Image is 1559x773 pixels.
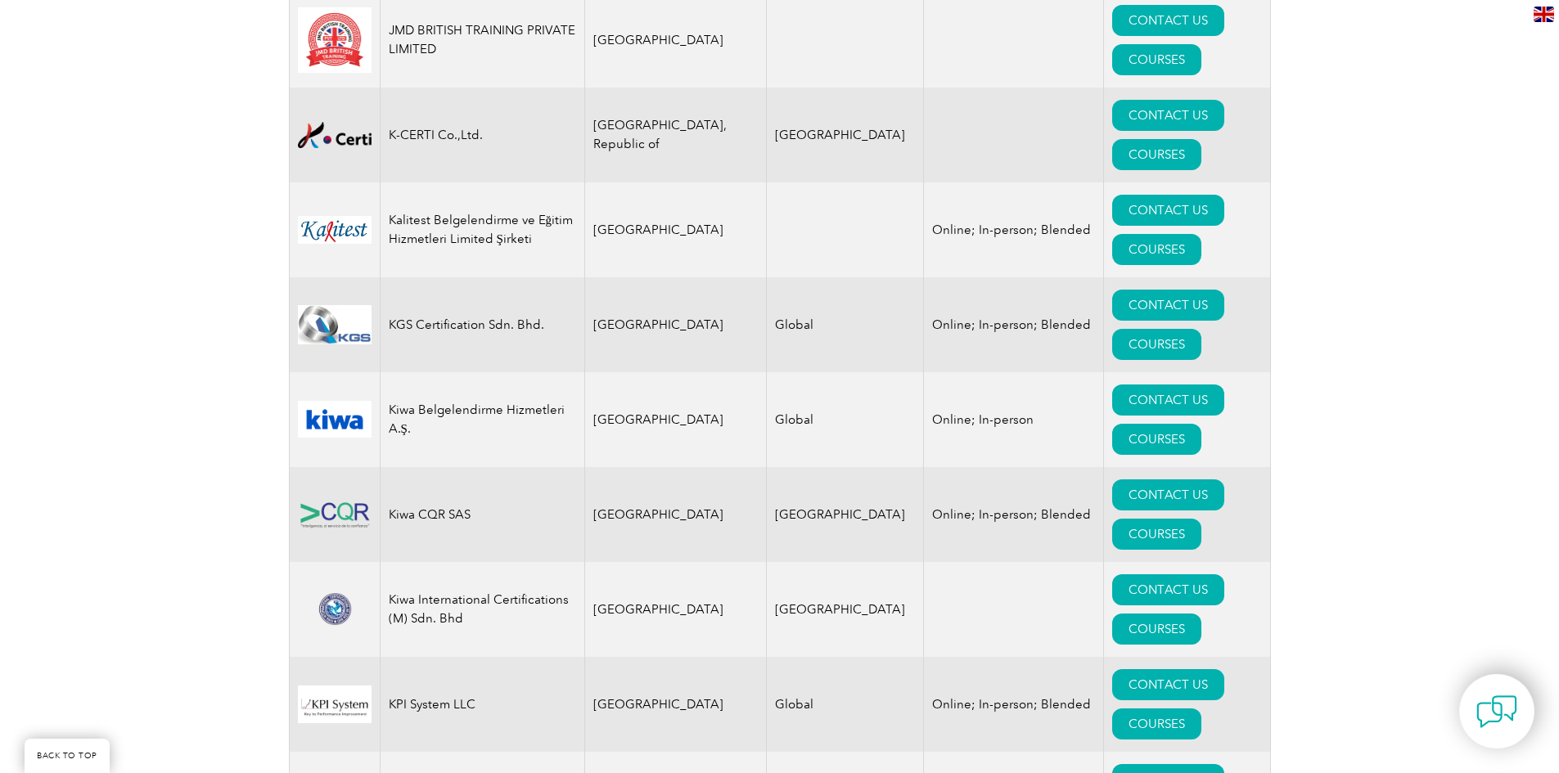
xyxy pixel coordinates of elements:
td: [GEOGRAPHIC_DATA] [584,467,767,562]
a: CONTACT US [1112,195,1224,226]
img: contact-chat.png [1476,691,1517,732]
a: COURSES [1112,613,1201,645]
td: [GEOGRAPHIC_DATA] [767,562,924,657]
td: Kiwa Belgelendirme Hizmetleri A.Ş. [380,372,584,467]
img: 7f98aa8e-08a0-ee11-be37-00224898ad00-logo.jpg [298,305,372,344]
a: COURSES [1112,519,1201,550]
td: Kalitest Belgelendirme ve Eğitim Hizmetleri Limited Şirketi [380,182,584,277]
img: 8e265a20-6f61-f011-bec2-000d3acaf2fb-logo.jpg [298,7,372,73]
td: Online; In-person; Blended [924,277,1104,372]
td: Kiwa CQR SAS [380,467,584,562]
img: 2fd11573-807e-ea11-a811-000d3ae11abd-logo.jpg [298,401,372,438]
a: COURSES [1112,424,1201,455]
a: COURSES [1112,234,1201,265]
img: 48d38b1b-b94b-ea11-a812-000d3a7940d5-logo.png [298,122,372,148]
a: CONTACT US [1112,100,1224,131]
td: [GEOGRAPHIC_DATA] [584,562,767,657]
td: [GEOGRAPHIC_DATA] [584,372,767,467]
td: Kiwa International Certifications (M) Sdn. Bhd [380,562,584,657]
a: COURSES [1112,708,1201,739]
td: [GEOGRAPHIC_DATA] [767,467,924,562]
td: Global [767,657,924,752]
td: Online; In-person; Blended [924,657,1104,752]
td: KGS Certification Sdn. Bhd. [380,277,584,372]
img: dcee4382-0f65-eb11-a812-00224814860b-logo.png [298,500,372,529]
a: CONTACT US [1112,574,1224,605]
a: COURSES [1112,44,1201,75]
a: CONTACT US [1112,290,1224,321]
a: CONTACT US [1112,384,1224,416]
td: Online; In-person; Blended [924,182,1104,277]
td: KPI System LLC [380,657,584,752]
td: Global [767,277,924,372]
td: Online; In-person [924,372,1104,467]
a: COURSES [1112,329,1201,360]
img: en [1534,7,1554,22]
a: BACK TO TOP [25,739,110,773]
td: [GEOGRAPHIC_DATA], Republic of [584,88,767,182]
td: [GEOGRAPHIC_DATA] [767,88,924,182]
a: CONTACT US [1112,479,1224,510]
a: CONTACT US [1112,5,1224,36]
td: [GEOGRAPHIC_DATA] [584,657,767,752]
td: [GEOGRAPHIC_DATA] [584,182,767,277]
a: COURSES [1112,139,1201,170]
a: CONTACT US [1112,669,1224,700]
td: K-CERTI Co.,Ltd. [380,88,584,182]
td: [GEOGRAPHIC_DATA] [584,277,767,372]
img: ad0bd99a-310e-ef11-9f89-6045bde6fda5-logo.jpg [298,216,372,243]
img: 474b7db5-30d3-ec11-a7b6-002248d3b1f1-logo.png [298,589,372,629]
img: 6333cecf-d94e-ef11-a316-000d3ad139cf-logo.jpg [298,685,372,724]
td: Global [767,372,924,467]
td: Online; In-person; Blended [924,467,1104,562]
